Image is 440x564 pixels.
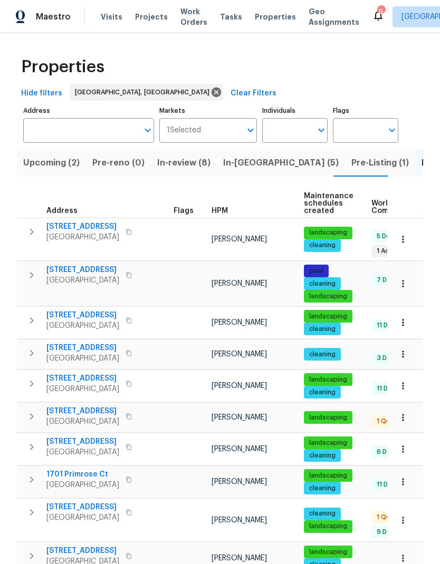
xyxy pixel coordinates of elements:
[212,236,267,243] span: [PERSON_NAME]
[372,354,403,363] span: 3 Done
[305,267,328,276] span: pool
[305,484,340,493] span: cleaning
[46,265,119,275] span: [STREET_ADDRESS]
[372,276,403,285] span: 7 Done
[385,123,399,138] button: Open
[212,319,267,326] span: [PERSON_NAME]
[174,207,194,215] span: Flags
[305,228,351,237] span: landscaping
[180,6,207,27] span: Work Orders
[372,448,403,456] span: 6 Done
[372,417,395,426] span: 1 QC
[305,325,340,334] span: cleaning
[46,373,119,384] span: [STREET_ADDRESS]
[46,275,119,286] span: [GEOGRAPHIC_DATA]
[46,221,119,232] span: [STREET_ADDRESS]
[231,87,276,100] span: Clear Filters
[23,108,154,114] label: Address
[212,351,267,358] span: [PERSON_NAME]
[372,528,403,537] span: 9 Done
[305,388,340,397] span: cleaning
[212,445,267,453] span: [PERSON_NAME]
[46,436,119,447] span: [STREET_ADDRESS]
[46,480,119,490] span: [GEOGRAPHIC_DATA]
[371,200,438,215] span: Work Order Completion
[351,155,409,170] span: Pre-Listing (1)
[223,155,339,170] span: In-[GEOGRAPHIC_DATA] (5)
[305,439,351,448] span: landscaping
[372,232,403,241] span: 5 Done
[212,382,267,390] span: [PERSON_NAME]
[46,310,119,320] span: [STREET_ADDRESS]
[212,517,267,524] span: [PERSON_NAME]
[75,87,214,98] span: [GEOGRAPHIC_DATA], [GEOGRAPHIC_DATA]
[92,155,145,170] span: Pre-reno (0)
[21,87,62,100] span: Hide filters
[212,414,267,421] span: [PERSON_NAME]
[21,62,104,72] span: Properties
[46,320,119,331] span: [GEOGRAPHIC_DATA]
[305,509,340,518] span: cleaning
[305,522,351,531] span: landscaping
[46,343,119,353] span: [STREET_ADDRESS]
[309,6,359,27] span: Geo Assignments
[36,12,71,22] span: Maestro
[46,416,119,427] span: [GEOGRAPHIC_DATA]
[262,108,328,114] label: Individuals
[305,451,340,460] span: cleaning
[70,84,223,101] div: [GEOGRAPHIC_DATA], [GEOGRAPHIC_DATA]
[212,280,267,287] span: [PERSON_NAME]
[46,384,119,394] span: [GEOGRAPHIC_DATA]
[135,12,168,22] span: Projects
[314,123,329,138] button: Open
[305,312,351,321] span: landscaping
[46,447,119,458] span: [GEOGRAPHIC_DATA]
[167,126,201,135] span: 1 Selected
[305,413,351,422] span: landscaping
[305,292,351,301] span: landscaping
[46,512,119,523] span: [GEOGRAPHIC_DATA]
[333,108,398,114] label: Flags
[159,108,257,114] label: Markets
[305,548,351,557] span: landscaping
[101,12,122,22] span: Visits
[46,232,119,242] span: [GEOGRAPHIC_DATA]
[157,155,211,170] span: In-review (8)
[243,123,258,138] button: Open
[17,84,66,103] button: Hide filters
[372,321,404,330] span: 11 Done
[46,207,78,215] span: Address
[212,478,267,485] span: [PERSON_NAME]
[226,84,281,103] button: Clear Filters
[305,241,340,250] span: cleaning
[46,546,119,556] span: [STREET_ADDRESS]
[46,502,119,512] span: [STREET_ADDRESS]
[305,279,340,288] span: cleaning
[220,13,242,21] span: Tasks
[305,350,340,359] span: cleaning
[304,192,353,215] span: Maintenance schedules created
[23,155,80,170] span: Upcoming (2)
[372,480,404,489] span: 11 Done
[46,353,119,364] span: [GEOGRAPHIC_DATA]
[305,471,351,480] span: landscaping
[140,123,155,138] button: Open
[372,513,395,522] span: 1 QC
[377,6,385,17] div: 9
[255,12,296,22] span: Properties
[372,247,417,256] span: 1 Accepted
[212,207,228,215] span: HPM
[46,469,119,480] span: 1701 Primrose Ct
[212,555,267,562] span: [PERSON_NAME]
[305,375,351,384] span: landscaping
[46,406,119,416] span: [STREET_ADDRESS]
[372,384,404,393] span: 11 Done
